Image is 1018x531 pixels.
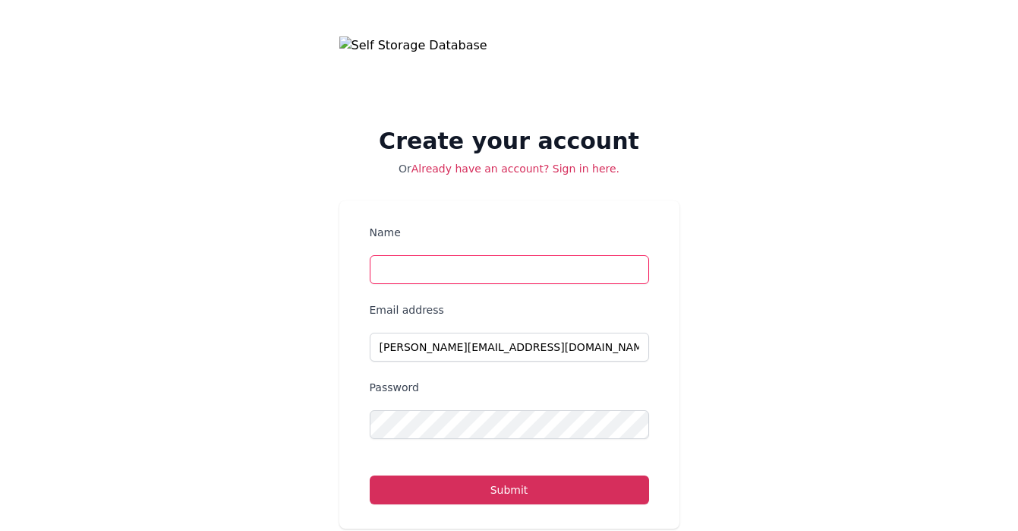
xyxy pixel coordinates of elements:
label: Password [370,380,649,395]
h2: Create your account [339,128,679,155]
label: Name [370,225,649,240]
p: Or [339,161,679,176]
label: Email address [370,302,649,318]
button: Submit [370,476,649,504]
a: Already have an account? Sign in here. [411,163,619,175]
img: Self Storage Database [339,36,679,109]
